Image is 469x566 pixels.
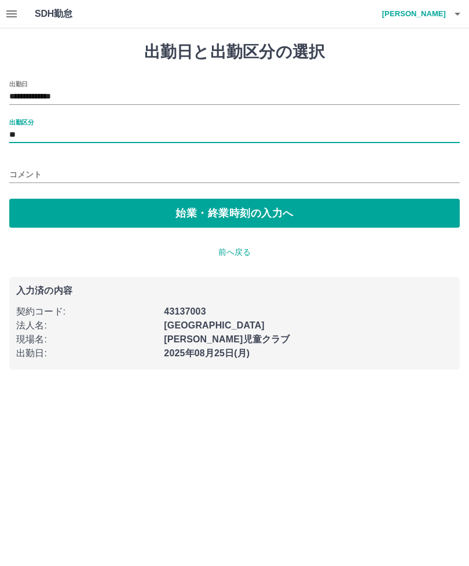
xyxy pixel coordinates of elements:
[9,246,460,258] p: 前へ戻る
[164,334,290,344] b: [PERSON_NAME]児童クラブ
[9,118,34,126] label: 出勤区分
[164,320,265,330] b: [GEOGRAPHIC_DATA]
[16,286,453,295] p: 入力済の内容
[9,42,460,62] h1: 出勤日と出勤区分の選択
[164,348,250,358] b: 2025年08月25日(月)
[9,199,460,228] button: 始業・終業時刻の入力へ
[16,305,157,319] p: 契約コード :
[16,346,157,360] p: 出勤日 :
[16,319,157,333] p: 法人名 :
[16,333,157,346] p: 現場名 :
[9,79,28,88] label: 出勤日
[164,306,206,316] b: 43137003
